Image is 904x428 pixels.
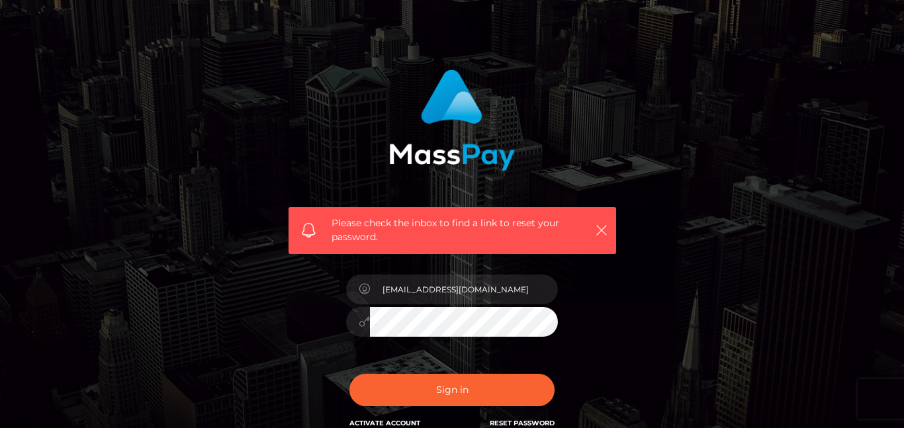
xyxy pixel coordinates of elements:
[370,275,558,304] input: E-mail...
[332,216,573,244] span: Please check the inbox to find a link to reset your password.
[490,419,555,427] a: Reset Password
[349,374,555,406] button: Sign in
[349,419,420,427] a: Activate Account
[389,69,515,171] img: MassPay Login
